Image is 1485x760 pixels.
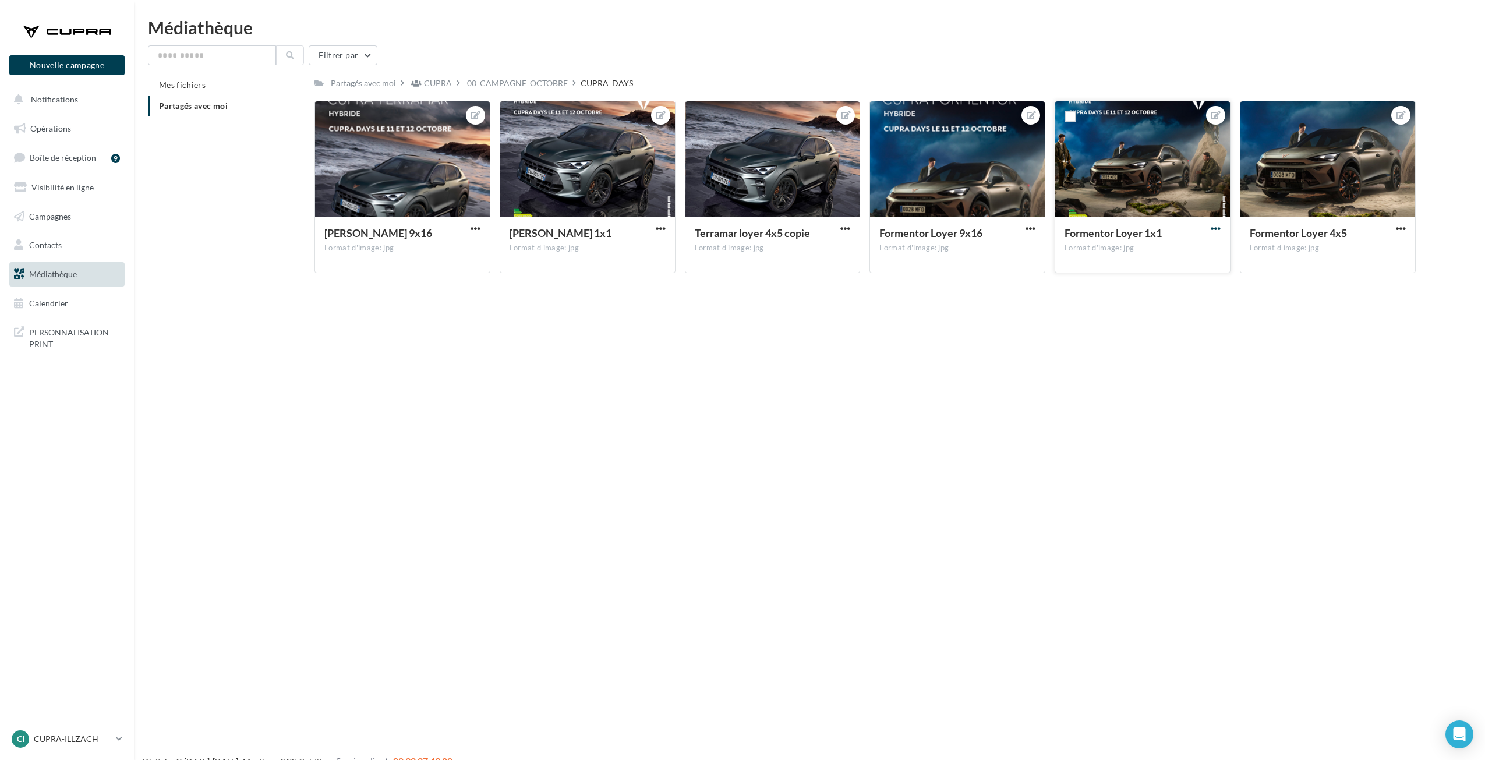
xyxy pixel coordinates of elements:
[7,320,127,354] a: PERSONNALISATION PRINT
[324,227,432,239] span: Terramar Loyer 9x16
[7,87,122,112] button: Notifications
[29,240,62,250] span: Contacts
[159,101,228,111] span: Partagés avec moi
[1250,227,1347,239] span: Formentor Loyer 4x5
[581,77,633,89] div: CUPRA_DAYS
[34,733,111,745] p: CUPRA-ILLZACH
[467,77,568,89] div: 00_CAMPAGNE_OCTOBRE
[1065,243,1221,253] div: Format d'image: jpg
[1250,243,1406,253] div: Format d'image: jpg
[7,175,127,200] a: Visibilité en ligne
[159,80,206,90] span: Mes fichiers
[510,227,611,239] span: Terramar Loyer 1x1
[111,154,120,163] div: 9
[7,262,127,287] a: Médiathèque
[31,94,78,104] span: Notifications
[31,182,94,192] span: Visibilité en ligne
[30,153,96,162] span: Boîte de réception
[1445,720,1473,748] div: Open Intercom Messenger
[7,204,127,229] a: Campagnes
[29,298,68,308] span: Calendrier
[331,77,396,89] div: Partagés avec moi
[695,227,810,239] span: Terramar loyer 4x5 copie
[29,269,77,279] span: Médiathèque
[510,243,666,253] div: Format d'image: jpg
[424,77,452,89] div: CUPRA
[9,55,125,75] button: Nouvelle campagne
[879,243,1035,253] div: Format d'image: jpg
[17,733,24,745] span: CI
[7,145,127,170] a: Boîte de réception9
[1065,227,1162,239] span: Formentor Loyer 1x1
[29,324,120,349] span: PERSONNALISATION PRINT
[309,45,377,65] button: Filtrer par
[324,243,480,253] div: Format d'image: jpg
[30,123,71,133] span: Opérations
[29,211,71,221] span: Campagnes
[148,19,1471,36] div: Médiathèque
[7,291,127,316] a: Calendrier
[695,243,851,253] div: Format d'image: jpg
[7,116,127,141] a: Opérations
[7,233,127,257] a: Contacts
[879,227,982,239] span: Formentor Loyer 9x16
[9,728,125,750] a: CI CUPRA-ILLZACH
